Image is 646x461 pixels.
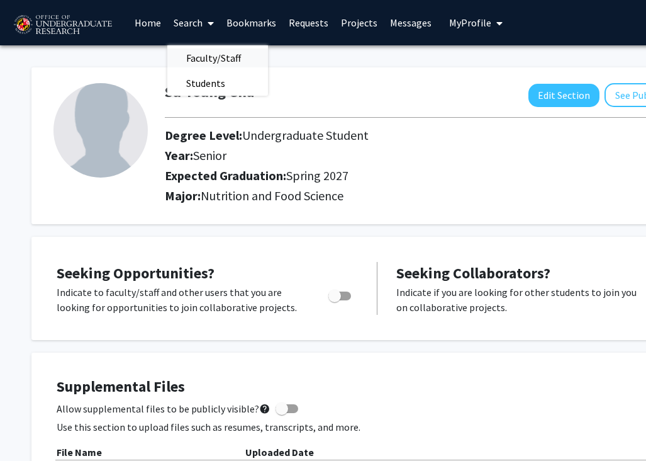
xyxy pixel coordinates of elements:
[220,1,282,45] a: Bookmarks
[449,16,491,29] span: My Profile
[57,446,102,458] b: File Name
[167,71,244,96] span: Students
[384,1,438,45] a: Messages
[9,9,116,41] img: University of Maryland Logo
[323,285,358,304] div: Toggle
[57,285,304,315] p: Indicate to faculty/staff and other users that you are looking for opportunities to join collabor...
[9,404,53,452] iframe: Chat
[335,1,384,45] a: Projects
[245,446,314,458] b: Uploaded Date
[167,74,268,93] a: Students
[167,48,268,67] a: Faculty/Staff
[57,401,270,416] span: Allow supplemental files to be publicly visible?
[193,147,226,163] span: Senior
[282,1,335,45] a: Requests
[286,168,348,183] span: Spring 2027
[165,83,254,101] h1: Su-Young Cha
[167,1,220,45] a: Search
[396,263,550,283] span: Seeking Collaborators?
[57,263,214,283] span: Seeking Opportunities?
[201,188,343,203] span: Nutrition and Food Science
[53,83,148,178] img: Profile Picture
[396,285,645,315] p: Indicate if you are looking for other students to join you on collaborative projects.
[259,401,270,416] mat-icon: help
[528,84,599,107] button: Edit Section
[167,45,260,71] span: Faculty/Staff
[128,1,167,45] a: Home
[242,127,369,143] span: Undergraduate Student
